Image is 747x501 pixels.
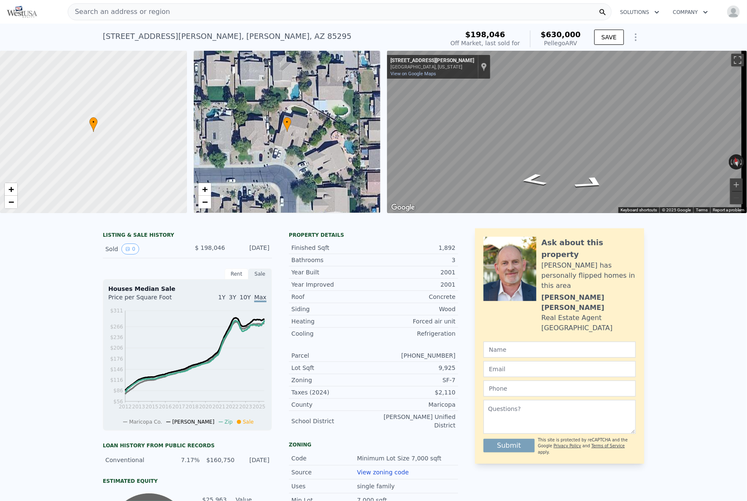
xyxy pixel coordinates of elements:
tspan: 2023 [239,404,252,410]
tspan: 2017 [172,404,185,410]
div: • [283,117,291,132]
img: avatar [727,5,740,19]
button: Zoom in [730,178,743,191]
tspan: $176 [110,356,123,362]
button: Solutions [613,5,666,20]
img: Pellego [7,6,37,18]
div: Ask about this property [541,237,636,260]
path: Go West, E Harrison St [509,171,558,189]
div: Real Estate Agent [541,313,602,323]
div: • [89,117,98,132]
div: Roof [291,293,373,301]
span: 1Y [218,294,225,301]
button: Rotate clockwise [740,154,744,170]
tspan: $311 [110,308,123,314]
div: single family [357,482,396,490]
input: Name [483,342,636,358]
div: Year Built [291,268,373,277]
div: [GEOGRAPHIC_DATA], [US_STATE] [390,64,474,70]
span: Search an address or region [68,7,170,17]
a: Privacy Policy [554,444,581,448]
div: Refrigeration [373,329,456,338]
img: Google [389,202,417,213]
div: [GEOGRAPHIC_DATA] [541,323,612,333]
div: 9,925 [373,364,456,372]
div: $160,750 [205,456,234,464]
span: Max [254,294,266,302]
span: [PERSON_NAME] [172,419,214,425]
div: Wood [373,305,456,313]
div: Price per Square Foot [108,293,187,307]
div: Siding [291,305,373,313]
span: $630,000 [541,30,581,39]
div: Source [291,468,357,476]
div: Forced air unit [373,317,456,326]
tspan: $146 [110,367,123,372]
span: + [202,184,207,194]
div: 3 [373,256,456,264]
div: County [291,400,373,409]
tspan: $56 [113,399,123,405]
span: 3Y [229,294,236,301]
button: Toggle fullscreen view [731,54,744,66]
a: Zoom in [5,183,17,196]
span: 10Y [240,294,251,301]
div: [STREET_ADDRESS][PERSON_NAME] [390,57,474,64]
div: Rent [225,268,248,279]
tspan: 2025 [253,404,266,410]
tspan: $116 [110,377,123,383]
tspan: $236 [110,334,123,340]
div: Off Market, last sold for [450,39,520,47]
div: Property details [289,232,458,238]
tspan: 2012 [119,404,132,410]
button: Zoom out [730,192,743,204]
button: Submit [483,439,535,452]
button: View historical data [121,244,139,255]
tspan: 2018 [186,404,199,410]
span: • [89,118,98,126]
div: Uses [291,482,357,490]
tspan: 2016 [159,404,172,410]
div: Sold [105,244,181,255]
div: Code [291,454,357,463]
a: View on Google Maps [390,71,436,77]
div: Year Improved [291,280,373,289]
div: Conventional [105,456,165,464]
span: © 2025 Google [662,208,691,212]
tspan: $86 [113,388,123,394]
div: Minimum Lot Size 7,000 sqft [357,454,443,463]
button: Show Options [627,29,644,46]
a: Report a problem [713,208,744,212]
span: − [8,197,14,207]
a: Show location on map [481,62,487,71]
a: Terms (opens in new tab) [696,208,708,212]
div: Bathrooms [291,256,373,264]
span: Maricopa Co. [129,419,162,425]
div: Finished Sqft [291,244,373,252]
div: [STREET_ADDRESS][PERSON_NAME] , [PERSON_NAME] , AZ 85295 [103,30,352,42]
div: Pellego ARV [541,39,581,47]
span: Zip [225,419,233,425]
div: Concrete [373,293,456,301]
button: Company [666,5,715,20]
div: SF-7 [373,376,456,384]
a: Zoom out [198,196,211,208]
div: Estimated Equity [103,478,272,485]
div: Sale [248,268,272,279]
input: Phone [483,381,636,397]
div: 2001 [373,268,456,277]
tspan: 2021 [212,404,225,410]
div: [DATE] [240,456,269,464]
a: View zoning code [357,469,409,476]
div: $2,110 [373,388,456,397]
div: [PERSON_NAME] has personally flipped homes in this area [541,260,636,291]
div: School District [291,417,373,425]
input: Email [483,361,636,377]
div: Lot Sqft [291,364,373,372]
button: Keyboard shortcuts [621,207,657,213]
div: [DATE] [232,244,269,255]
a: Zoom out [5,196,17,208]
div: [PHONE_NUMBER] [373,351,456,360]
div: LISTING & SALE HISTORY [103,232,272,240]
tspan: $266 [110,324,123,330]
